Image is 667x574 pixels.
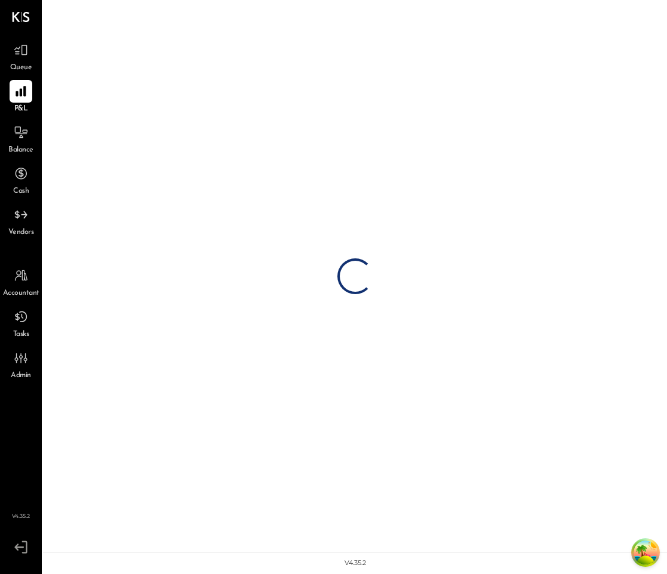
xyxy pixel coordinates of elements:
span: Vendors [8,227,34,238]
a: Queue [1,39,41,73]
a: P&L [1,80,41,115]
span: Balance [8,145,33,156]
span: Tasks [13,329,29,340]
span: Accountant [3,288,39,299]
a: Vendors [1,203,41,238]
span: Cash [13,186,29,197]
span: Queue [10,63,32,73]
span: P&L [14,104,28,115]
div: v 4.35.2 [345,558,366,568]
a: Accountant [1,264,41,299]
a: Tasks [1,305,41,340]
a: Cash [1,162,41,197]
span: Admin [11,371,31,381]
a: Balance [1,121,41,156]
a: Admin [1,347,41,381]
button: Open Tanstack query devtools [634,541,657,564]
